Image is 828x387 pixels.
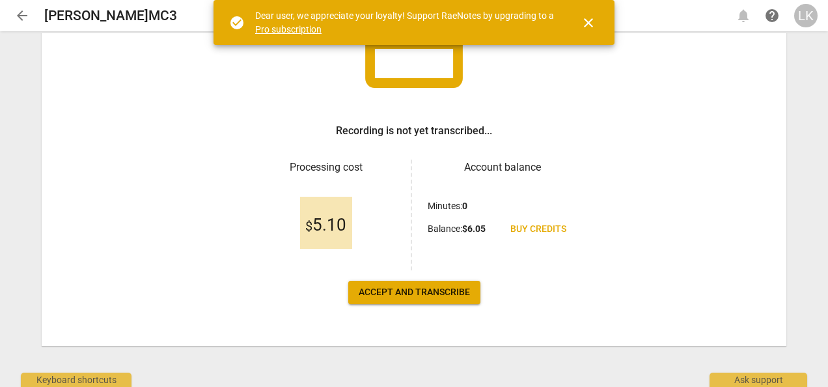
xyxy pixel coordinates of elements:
h3: Account balance [428,160,577,175]
button: Accept and transcribe [348,281,480,304]
a: Pro subscription [255,24,322,35]
span: close [581,15,596,31]
p: Balance : [428,222,486,236]
button: LK [794,4,818,27]
span: $ [305,218,312,234]
div: Ask support [710,373,807,387]
span: 5.10 [305,216,346,235]
h2: [PERSON_NAME]MC3 [44,8,177,24]
span: check_circle [229,15,245,31]
h3: Recording is not yet transcribed... [336,123,492,139]
span: arrow_back [14,8,30,23]
span: Buy credits [510,223,566,236]
a: Buy credits [500,218,577,241]
button: Close [573,7,604,38]
span: Accept and transcribe [359,286,470,299]
b: $ 6.05 [462,223,486,234]
div: Keyboard shortcuts [21,373,131,387]
span: help [764,8,780,23]
div: Dear user, we appreciate your loyalty! Support RaeNotes by upgrading to a [255,9,557,36]
a: Help [760,4,784,27]
b: 0 [462,201,467,211]
p: Minutes : [428,199,467,213]
h3: Processing cost [251,160,400,175]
